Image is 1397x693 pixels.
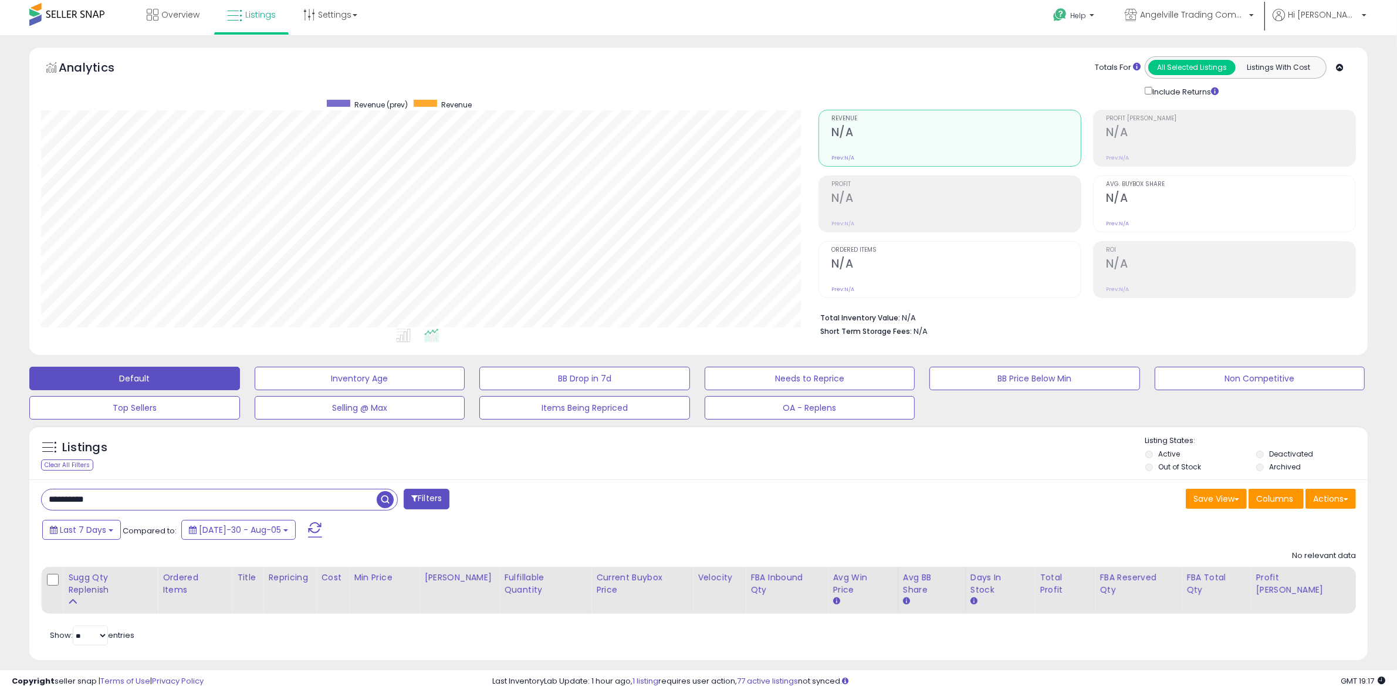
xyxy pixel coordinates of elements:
div: Repricing [268,572,311,584]
span: Columns [1256,493,1293,505]
div: FBA inbound Qty [750,572,823,596]
small: Prev: N/A [1106,154,1129,161]
div: Current Buybox Price [596,572,688,596]
span: Revenue [441,100,472,110]
h2: N/A [831,191,1081,207]
label: Active [1158,449,1180,459]
span: Angelville Trading Company [1140,9,1246,21]
span: Revenue [831,116,1081,122]
button: Inventory Age [255,367,465,390]
div: Total Profit [1040,572,1090,596]
div: Include Returns [1136,84,1233,98]
span: [DATE]-30 - Aug-05 [199,524,281,536]
a: Privacy Policy [152,675,204,687]
button: Save View [1186,489,1247,509]
div: Clear All Filters [41,459,93,471]
button: Filters [404,489,449,509]
small: Avg Win Price. [833,596,840,607]
small: Prev: N/A [831,154,854,161]
div: Velocity [698,572,740,584]
span: Last 7 Days [60,524,106,536]
span: Help [1070,11,1086,21]
button: All Selected Listings [1148,60,1236,75]
span: Revenue (prev) [354,100,408,110]
span: Avg. Buybox Share [1106,181,1355,188]
a: Hi [PERSON_NAME] [1273,9,1366,35]
span: Profit [PERSON_NAME] [1106,116,1355,122]
div: Totals For [1095,62,1141,73]
b: Total Inventory Value: [820,313,900,323]
small: Avg BB Share. [903,596,910,607]
i: Get Help [1053,8,1067,22]
button: Selling @ Max [255,396,465,420]
label: Archived [1269,462,1301,472]
h2: N/A [831,257,1081,273]
span: Compared to: [123,525,177,536]
div: [PERSON_NAME] [424,572,494,584]
button: BB Price Below Min [929,367,1140,390]
h2: N/A [1106,126,1355,141]
button: Last 7 Days [42,520,121,540]
div: Last InventoryLab Update: 1 hour ago, requires user action, not synced. [492,676,1385,687]
button: Listings With Cost [1235,60,1322,75]
div: Fulfillable Quantity [504,572,586,596]
button: Columns [1249,489,1304,509]
li: N/A [820,310,1347,324]
a: 77 active listings [737,675,798,687]
h2: N/A [831,126,1081,141]
div: Min Price [354,572,414,584]
small: Prev: N/A [1106,220,1129,227]
div: Avg BB Share [903,572,960,596]
div: Avg Win Price [833,572,892,596]
h5: Analytics [59,59,137,79]
div: Title [237,572,258,584]
button: BB Drop in 7d [479,367,690,390]
span: Overview [161,9,199,21]
small: Days In Stock. [970,596,977,607]
div: FBA Total Qty [1186,572,1246,596]
button: Actions [1305,489,1356,509]
div: Days In Stock [970,572,1030,596]
span: Hi [PERSON_NAME] [1288,9,1358,21]
a: Terms of Use [100,675,150,687]
label: Out of Stock [1158,462,1201,472]
div: FBA Reserved Qty [1100,572,1176,596]
button: [DATE]-30 - Aug-05 [181,520,296,540]
span: Ordered Items [831,247,1081,253]
span: Listings [245,9,276,21]
button: Top Sellers [29,396,240,420]
strong: Copyright [12,675,55,687]
small: Prev: N/A [1106,286,1129,293]
div: Cost [321,572,344,584]
button: Items Being Repriced [479,396,690,420]
b: Short Term Storage Fees: [820,326,912,336]
h5: Listings [62,440,107,456]
small: Prev: N/A [831,220,854,227]
label: Deactivated [1269,449,1313,459]
span: ROI [1106,247,1355,253]
button: Needs to Reprice [705,367,915,390]
div: Profit [PERSON_NAME] [1256,572,1351,596]
span: 2025-08-13 19:17 GMT [1341,675,1385,687]
h2: N/A [1106,191,1355,207]
button: OA - Replens [705,396,915,420]
a: 1 listing [632,675,658,687]
span: Profit [831,181,1081,188]
div: seller snap | | [12,676,204,687]
p: Listing States: [1145,435,1368,447]
span: Show: entries [50,630,134,641]
button: Default [29,367,240,390]
span: N/A [914,326,928,337]
div: Ordered Items [163,572,227,596]
div: No relevant data [1292,550,1356,562]
button: Non Competitive [1155,367,1365,390]
h2: N/A [1106,257,1355,273]
div: Sugg Qty Replenish [68,572,153,596]
th: Please note that this number is a calculation based on your required days of coverage and your ve... [63,567,158,614]
small: Prev: N/A [831,286,854,293]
